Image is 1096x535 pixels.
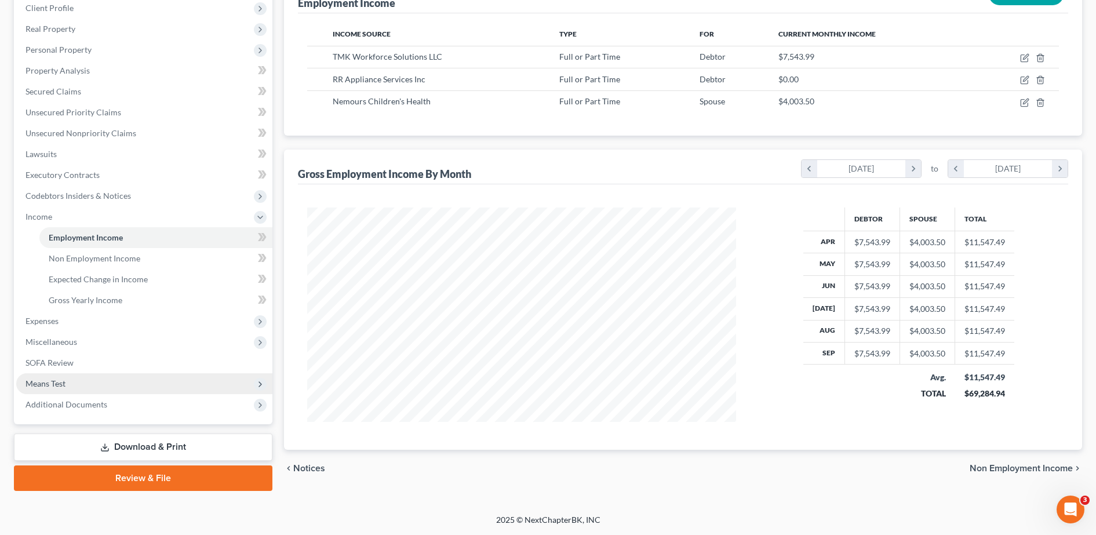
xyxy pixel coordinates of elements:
a: Unsecured Nonpriority Claims [16,123,272,144]
span: Unsecured Priority Claims [26,107,121,117]
span: Type [559,30,577,38]
th: Jun [803,275,845,297]
span: to [931,163,938,174]
span: Spouse [700,96,725,106]
div: $7,543.99 [854,259,890,270]
div: $4,003.50 [909,259,945,270]
th: Spouse [900,208,955,231]
span: Lawsuits [26,149,57,159]
span: Expenses [26,316,59,326]
span: Unsecured Nonpriority Claims [26,128,136,138]
td: $11,547.49 [955,320,1015,342]
div: $7,543.99 [854,236,890,248]
span: $7,543.99 [778,52,814,61]
button: Non Employment Income chevron_right [970,464,1082,473]
a: Unsecured Priority Claims [16,102,272,123]
div: $7,543.99 [854,325,890,337]
div: Gross Employment Income By Month [298,167,471,181]
span: Real Property [26,24,75,34]
span: Property Analysis [26,65,90,75]
a: Expected Change in Income [39,269,272,290]
i: chevron_right [1073,464,1082,473]
i: chevron_right [905,160,921,177]
div: $7,543.99 [854,348,890,359]
th: Apr [803,231,845,253]
span: $4,003.50 [778,96,814,106]
span: Non Employment Income [49,253,140,263]
i: chevron_left [802,160,817,177]
span: Gross Yearly Income [49,295,122,305]
td: $11,547.49 [955,343,1015,365]
span: Employment Income [49,232,123,242]
a: Gross Yearly Income [39,290,272,311]
a: Review & File [14,465,272,491]
iframe: Intercom live chat [1057,496,1084,523]
span: Executory Contracts [26,170,100,180]
span: Debtor [700,52,726,61]
td: $11,547.49 [955,253,1015,275]
div: [DATE] [817,160,906,177]
div: $4,003.50 [909,325,945,337]
div: $4,003.50 [909,303,945,315]
div: $69,284.94 [964,388,1006,399]
div: $7,543.99 [854,303,890,315]
button: chevron_left Notices [284,464,325,473]
span: Nemours Children's Health [333,96,431,106]
th: [DATE] [803,298,845,320]
a: Lawsuits [16,144,272,165]
span: $0.00 [778,74,799,84]
div: Avg. [909,372,946,383]
i: chevron_left [284,464,293,473]
div: $7,543.99 [854,281,890,292]
a: Executory Contracts [16,165,272,185]
div: 2025 © NextChapterBK, INC [218,514,879,535]
th: May [803,253,845,275]
span: Expected Change in Income [49,274,148,284]
th: Debtor [845,208,900,231]
th: Aug [803,320,845,342]
td: $11,547.49 [955,298,1015,320]
a: Employment Income [39,227,272,248]
span: 3 [1080,496,1090,505]
span: Additional Documents [26,399,107,409]
span: Miscellaneous [26,337,77,347]
div: $4,003.50 [909,236,945,248]
span: Secured Claims [26,86,81,96]
span: Full or Part Time [559,52,620,61]
span: Means Test [26,378,65,388]
td: $11,547.49 [955,231,1015,253]
span: Personal Property [26,45,92,54]
i: chevron_right [1052,160,1068,177]
span: RR Appliance Services Inc [333,74,425,84]
div: TOTAL [909,388,946,399]
span: Full or Part Time [559,96,620,106]
i: chevron_left [948,160,964,177]
td: $11,547.49 [955,275,1015,297]
th: Sep [803,343,845,365]
a: Download & Print [14,434,272,461]
a: SOFA Review [16,352,272,373]
span: Codebtors Insiders & Notices [26,191,131,201]
th: Total [955,208,1015,231]
span: Income [26,212,52,221]
div: $4,003.50 [909,281,945,292]
a: Secured Claims [16,81,272,102]
a: Property Analysis [16,60,272,81]
span: Current Monthly Income [778,30,876,38]
span: Client Profile [26,3,74,13]
span: Non Employment Income [970,464,1073,473]
span: TMK Workforce Solutions LLC [333,52,442,61]
span: Full or Part Time [559,74,620,84]
a: Non Employment Income [39,248,272,269]
span: Debtor [700,74,726,84]
div: $11,547.49 [964,372,1006,383]
span: Notices [293,464,325,473]
span: Income Source [333,30,391,38]
div: $4,003.50 [909,348,945,359]
span: SOFA Review [26,358,74,367]
div: [DATE] [964,160,1053,177]
span: For [700,30,714,38]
